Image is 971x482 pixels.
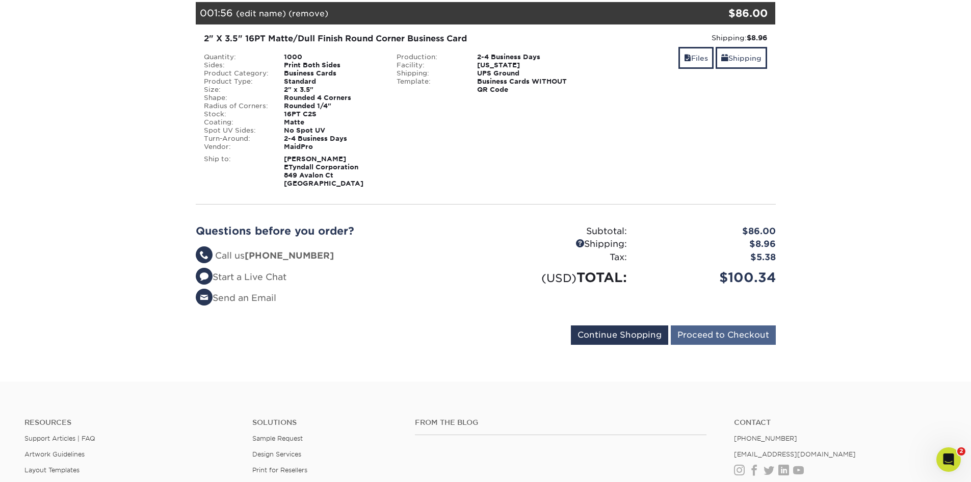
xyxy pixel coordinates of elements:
div: 2-4 Business Days [276,135,389,143]
div: Facility: [389,61,469,69]
div: Template: [389,78,469,94]
a: Start a Live Chat [196,272,286,282]
div: MaidPro [276,143,389,151]
div: Business Cards [276,69,389,78]
div: Rounded 4 Corners [276,94,389,102]
div: Print Both Sides [276,61,389,69]
a: Send an Email [196,293,276,303]
div: Matte [276,118,389,126]
small: (USD) [541,271,576,285]
div: No Spot UV [276,126,389,135]
div: Standard [276,78,389,86]
div: 2" x 3.5" [276,86,389,94]
div: 001: [196,2,679,24]
div: Radius of Corners: [196,102,277,110]
h4: Resources [24,418,237,427]
div: 1000 [276,53,389,61]
div: Coating: [196,118,277,126]
div: 16PT C2S [276,110,389,118]
div: $100.34 [635,268,783,287]
div: Vendor: [196,143,277,151]
div: Shipping: [590,33,768,43]
iframe: Intercom live chat [936,447,961,472]
strong: [PERSON_NAME] ETyndall Corporation 849 Avalon Ct [GEOGRAPHIC_DATA] [284,155,363,187]
div: Size: [196,86,277,94]
div: $5.38 [635,251,783,264]
div: Subtotal: [486,225,635,238]
div: $8.96 [635,238,783,251]
div: Product Category: [196,69,277,78]
h2: Questions before you order? [196,225,478,237]
a: Shipping [716,47,767,69]
h4: From the Blog [415,418,706,427]
a: Design Services [252,450,301,458]
h4: Solutions [252,418,400,427]
div: $86.00 [635,225,783,238]
div: Production: [389,53,469,61]
div: UPS Ground [469,69,582,78]
div: Stock: [196,110,277,118]
a: Support Articles | FAQ [24,435,95,442]
a: Print for Resellers [252,466,307,474]
div: 2-4 Business Days [469,53,582,61]
span: 2 [957,447,965,455]
div: Product Type: [196,78,277,86]
div: TOTAL: [486,268,635,287]
div: [US_STATE] [469,61,582,69]
input: Continue Shopping [571,325,668,345]
a: Files [678,47,714,69]
div: 2" X 3.5" 16PT Matte/Dull Finish Round Corner Business Card [204,33,574,45]
div: Sides: [196,61,277,69]
div: Tax: [486,251,635,264]
strong: $8.96 [747,34,767,42]
div: Quantity: [196,53,277,61]
div: Shape: [196,94,277,102]
div: Business Cards WITHOUT QR Code [469,78,582,94]
a: [EMAIL_ADDRESS][DOMAIN_NAME] [734,450,856,458]
input: Proceed to Checkout [671,325,776,345]
li: Call us [196,249,478,263]
div: Spot UV Sides: [196,126,277,135]
div: $86.00 [679,6,768,21]
a: Layout Templates [24,466,80,474]
a: Sample Request [252,435,303,442]
a: (edit name) [236,9,286,18]
div: Shipping: [389,69,469,78]
div: Shipping: [486,238,635,251]
a: Artwork Guidelines [24,450,85,458]
span: shipping [721,54,728,62]
span: files [684,54,691,62]
div: Ship to: [196,155,277,188]
div: Turn-Around: [196,135,277,143]
strong: [PHONE_NUMBER] [245,250,334,261]
a: [PHONE_NUMBER] [734,435,797,442]
div: Rounded 1/4" [276,102,389,110]
a: (remove) [288,9,328,18]
a: Contact [734,418,947,427]
span: 56 [220,7,233,18]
